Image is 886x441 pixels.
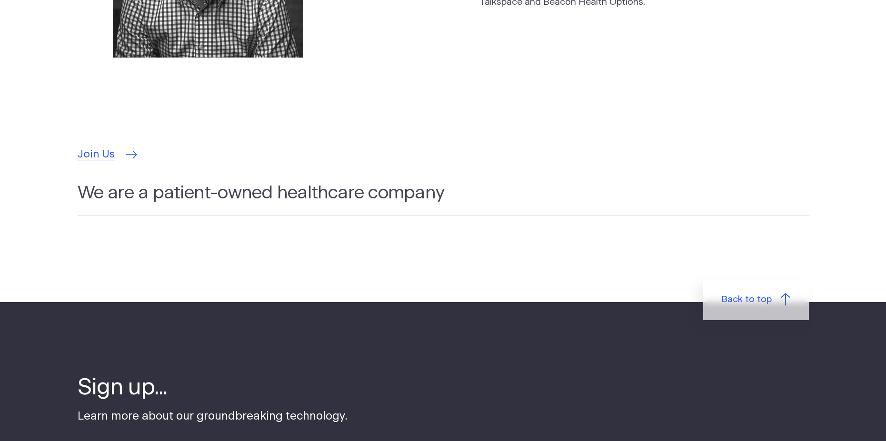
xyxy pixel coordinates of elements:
[78,181,809,216] h2: We are a patient-owned healthcare company
[78,147,135,163] a: Join Us
[78,373,348,403] h4: Sign up...
[721,293,772,307] span: Back to top
[703,279,809,320] a: Back to top
[78,147,115,163] span: Join Us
